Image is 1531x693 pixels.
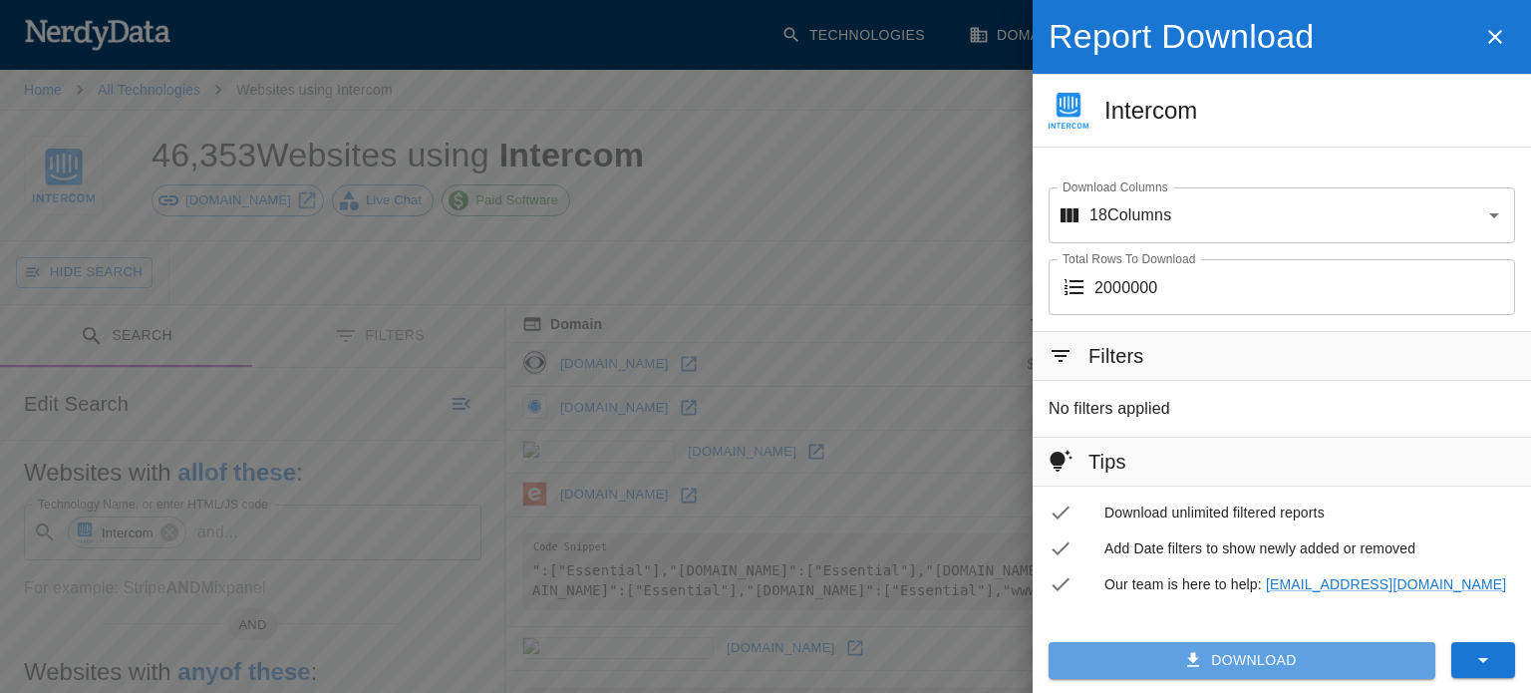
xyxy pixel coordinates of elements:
h6: Tips [1088,446,1126,478]
span: Add Date filters to show newly added or removed [1104,538,1515,558]
span: Our team is here to help: [1104,574,1515,594]
p: 18 Columns [1089,203,1171,227]
label: Total Rows To Download [1063,250,1196,267]
button: Download [1049,642,1435,679]
h6: Filters [1088,340,1144,372]
h4: Report Download [1049,16,1475,58]
span: Download unlimited filtered reports [1104,503,1515,522]
img: f48d9932-2638-426a-9ca8-d84a6b78fd6e.jpg [1049,91,1088,131]
label: Download Columns [1063,178,1168,195]
button: Open [1480,201,1508,229]
a: [EMAIL_ADDRESS][DOMAIN_NAME] [1266,576,1506,592]
p: No filters applied [1049,397,1170,421]
h5: Intercom [1104,95,1515,127]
